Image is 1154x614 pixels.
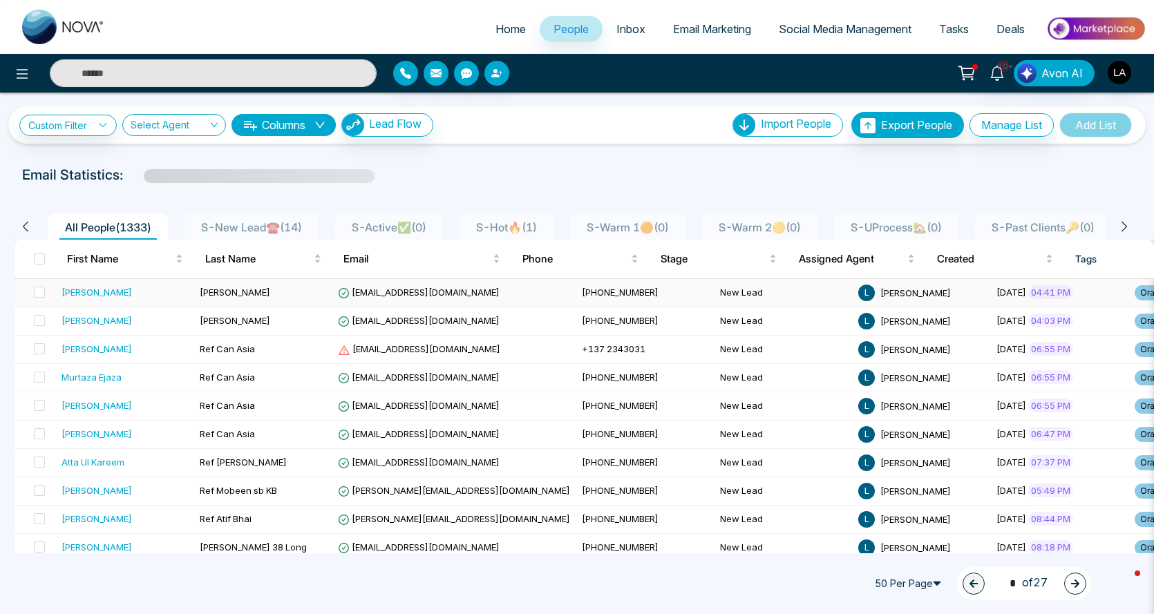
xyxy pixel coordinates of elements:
span: [PERSON_NAME] [880,315,951,326]
img: Nova CRM Logo [22,10,105,44]
span: Lead Flow [369,117,422,131]
td: New Lead [715,449,853,477]
span: L [858,511,875,528]
span: First Name [67,251,173,267]
span: [PHONE_NUMBER] [582,315,659,326]
div: [PERSON_NAME] [62,483,132,497]
span: [PHONE_NUMBER] [582,541,659,553]
span: Ref Mobeen sb KB [200,485,277,496]
span: 08:18 PM [1028,540,1073,554]
span: Phone [522,251,628,267]
span: People [554,22,589,36]
span: [PERSON_NAME] 38 Long [200,541,307,553]
a: Deals [983,16,1039,42]
td: New Lead [715,421,853,449]
span: L [858,341,875,358]
span: S-New Lead☎️ ( 14 ) [196,220,308,234]
span: L [858,426,875,443]
span: Home [495,22,526,36]
span: S-Active✅ ( 0 ) [346,220,432,234]
a: Home [482,16,540,42]
a: Tasks [925,16,983,42]
td: New Lead [715,336,853,364]
img: User Avatar [1108,61,1131,84]
span: 06:55 PM [1028,342,1073,356]
span: Deals [996,22,1025,36]
span: of 27 [1001,574,1048,593]
span: [EMAIL_ADDRESS][DOMAIN_NAME] [338,343,500,354]
span: S-UProcess🏡 ( 0 ) [845,220,947,234]
a: 10+ [981,60,1014,84]
span: L [858,313,875,329]
td: New Lead [715,392,853,421]
span: down [314,119,325,131]
span: [PHONE_NUMBER] [582,372,659,383]
span: S-Warm 2🟡 ( 0 ) [713,220,806,234]
th: Email [332,240,511,278]
span: [EMAIL_ADDRESS][DOMAIN_NAME] [338,428,500,439]
td: New Lead [715,364,853,392]
span: [EMAIL_ADDRESS][DOMAIN_NAME] [338,457,500,468]
span: [PERSON_NAME] [200,287,270,298]
div: [PERSON_NAME] [62,342,132,356]
span: [DATE] [996,287,1026,298]
span: [PERSON_NAME][EMAIL_ADDRESS][DOMAIN_NAME] [338,485,570,496]
span: [DATE] [996,343,1026,354]
span: 06:55 PM [1028,399,1073,412]
p: Email Statistics: [22,164,123,185]
span: Last Name [205,251,311,267]
span: L [858,285,875,301]
a: Social Media Management [765,16,925,42]
span: 05:49 PM [1028,483,1073,497]
span: L [858,398,875,414]
a: Email Marketing [659,16,765,42]
a: Custom Filter [19,115,117,136]
span: Created [937,251,1043,267]
span: 06:47 PM [1028,427,1073,441]
span: L [858,483,875,499]
div: Atta Ul Kareem [62,455,124,469]
span: [DATE] [996,541,1026,553]
span: Social Media Management [779,22,911,36]
span: 10+ [997,60,1010,73]
span: S-Hot🔥 ( 1 ) [471,220,542,234]
div: [PERSON_NAME] [62,540,132,554]
span: [DATE] [996,372,1026,383]
span: [EMAIL_ADDRESS][DOMAIN_NAME] [338,400,500,411]
td: New Lead [715,477,853,506]
span: [PERSON_NAME] [880,457,951,468]
span: [PERSON_NAME][EMAIL_ADDRESS][DOMAIN_NAME] [338,513,570,524]
span: Email Marketing [673,22,751,36]
span: Ref Can Asia [200,343,255,354]
span: [EMAIL_ADDRESS][DOMAIN_NAME] [338,372,500,383]
button: Avon AI [1014,60,1095,86]
span: [PHONE_NUMBER] [582,457,659,468]
span: +137 2343031 [582,343,645,354]
span: Ref [PERSON_NAME] [200,457,287,468]
div: [PERSON_NAME] [62,285,132,299]
span: [PERSON_NAME] [880,343,951,354]
span: Email [343,251,490,267]
span: [PERSON_NAME] [880,287,951,298]
span: 07:37 PM [1028,455,1073,469]
span: [EMAIL_ADDRESS][DOMAIN_NAME] [338,315,500,326]
span: [PHONE_NUMBER] [582,485,659,496]
span: 04:41 PM [1028,285,1073,299]
td: New Lead [715,279,853,307]
td: New Lead [715,534,853,562]
span: 08:44 PM [1028,512,1073,526]
span: Tasks [939,22,969,36]
div: [PERSON_NAME] [62,512,132,526]
span: L [858,539,875,556]
td: New Lead [715,506,853,534]
span: Ref Can Asia [200,400,255,411]
span: Assigned Agent [799,251,905,267]
span: [EMAIL_ADDRESS][DOMAIN_NAME] [338,287,500,298]
span: [PHONE_NUMBER] [582,513,659,524]
img: Lead Flow [1017,64,1037,83]
th: Last Name [194,240,332,278]
span: Avon AI [1041,65,1083,81]
span: [DATE] [996,485,1026,496]
span: [PERSON_NAME] [200,315,270,326]
span: [DATE] [996,513,1026,524]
